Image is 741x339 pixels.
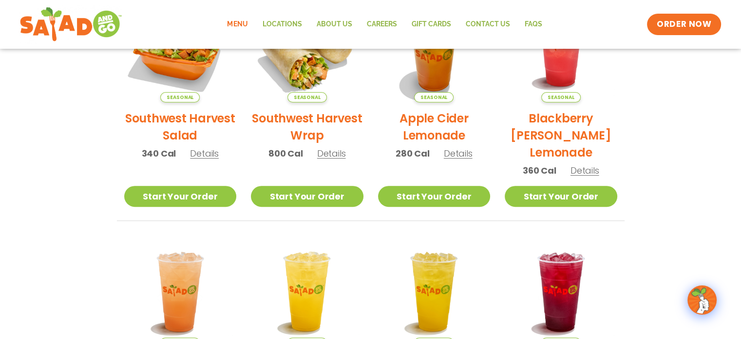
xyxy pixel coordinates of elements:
[142,147,176,160] span: 340 Cal
[309,13,359,36] a: About Us
[505,110,617,161] h2: Blackberry [PERSON_NAME] Lemonade
[378,186,491,207] a: Start Your Order
[378,110,491,144] h2: Apple Cider Lemonade
[251,186,363,207] a: Start Your Order
[255,13,309,36] a: Locations
[657,19,711,30] span: ORDER NOW
[124,186,237,207] a: Start Your Order
[517,13,549,36] a: FAQs
[505,186,617,207] a: Start Your Order
[251,110,363,144] h2: Southwest Harvest Wrap
[570,164,599,177] span: Details
[190,147,219,160] span: Details
[523,164,556,177] span: 360 Cal
[268,147,303,160] span: 800 Cal
[404,13,458,36] a: GIFT CARDS
[220,13,255,36] a: Menu
[444,147,473,160] span: Details
[317,147,346,160] span: Details
[19,5,122,44] img: new-SAG-logo-768×292
[414,92,454,102] span: Seasonal
[541,92,581,102] span: Seasonal
[359,13,404,36] a: Careers
[124,110,237,144] h2: Southwest Harvest Salad
[396,147,430,160] span: 280 Cal
[688,286,716,314] img: wpChatIcon
[647,14,721,35] a: ORDER NOW
[160,92,200,102] span: Seasonal
[458,13,517,36] a: Contact Us
[287,92,327,102] span: Seasonal
[220,13,549,36] nav: Menu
